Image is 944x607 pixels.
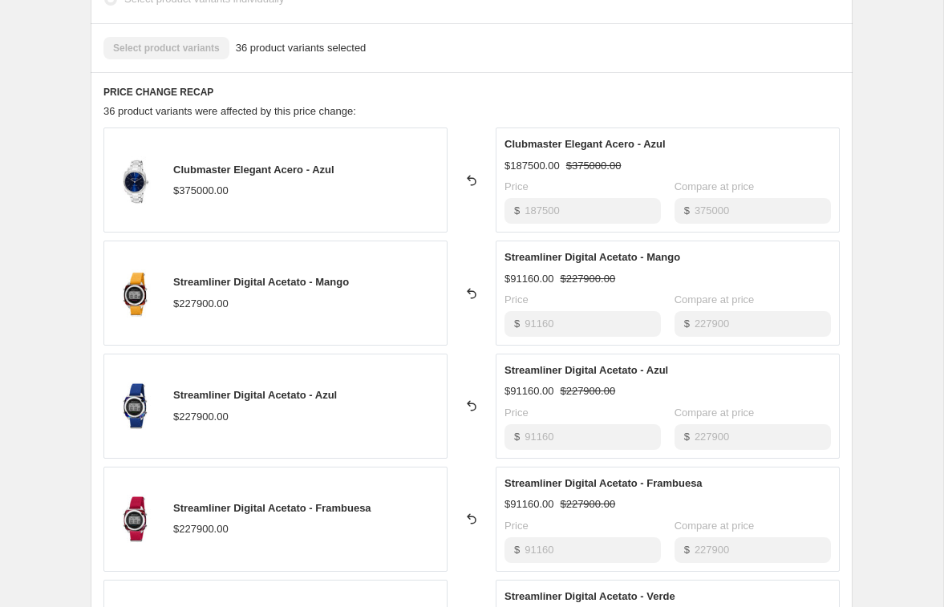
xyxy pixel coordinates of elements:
span: Compare at price [675,520,755,532]
img: Clubmaster-Elegant-23937.S.E.15.SB-web_80x.jpg [112,156,160,204]
span: Price [504,180,529,192]
strike: $227900.00 [560,496,615,512]
img: Streamliner-Digital-221337.SA_.SB_.42.NEB-web_80x.jpg [112,382,160,430]
strike: $227900.00 [560,271,615,287]
span: Streamliner Digital Acetato - Azul [173,389,337,401]
span: Streamliner Digital Acetato - Frambuesa [173,502,371,514]
strike: $227900.00 [560,383,615,399]
span: $ [514,431,520,443]
span: Streamliner Digital Acetato - Frambuesa [504,477,703,489]
span: Clubmaster Elegant Acero - Azul [504,138,666,150]
span: Streamliner Digital Acetato - Azul [504,364,668,376]
h6: PRICE CHANGE RECAP [103,86,840,99]
span: 36 product variants were affected by this price change: [103,105,356,117]
strike: $375000.00 [566,158,622,174]
span: $ [514,204,520,216]
div: $187500.00 [504,158,560,174]
span: Clubmaster Elegant Acero - Azul [173,164,334,176]
span: $ [514,544,520,556]
span: $ [684,544,690,556]
div: $91160.00 [504,271,553,287]
span: $ [684,318,690,330]
div: $91160.00 [504,496,553,512]
span: $ [684,431,690,443]
span: $ [514,318,520,330]
div: $227900.00 [173,409,229,425]
img: Streamliner-Digital-221337.SA_.SO_.43.NMA-web_80x.jpg [112,269,160,318]
span: Streamliner Digital Acetato - Mango [173,276,349,288]
div: $375000.00 [173,183,229,199]
span: Compare at price [675,407,755,419]
img: Streamliner-Digital-221337.SA_.SR_.41.NF-web_80x.jpg [112,495,160,543]
span: Streamliner Digital Acetato - Mango [504,251,680,263]
div: $91160.00 [504,383,553,399]
div: $227900.00 [173,521,229,537]
span: Price [504,520,529,532]
span: 36 product variants selected [236,40,367,56]
span: $ [684,204,690,216]
span: Streamliner Digital Acetato - Verde [504,590,675,602]
div: $227900.00 [173,296,229,312]
span: Compare at price [675,180,755,192]
span: Compare at price [675,293,755,306]
span: Price [504,407,529,419]
span: Price [504,293,529,306]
